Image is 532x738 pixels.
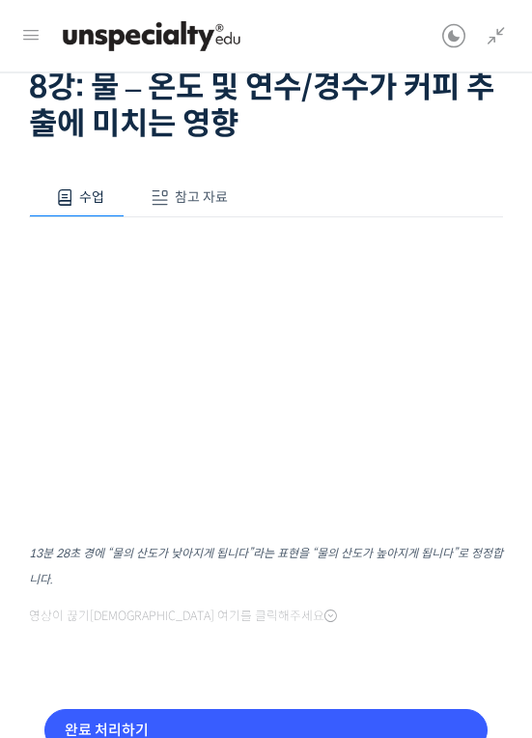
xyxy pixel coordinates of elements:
[61,607,72,622] span: 홈
[177,608,200,623] span: 대화
[79,189,104,207] span: 수업
[29,547,503,587] sup: 13분 28초 경에 “물의 산도가 낮아지게 됩니다”라는 표현을 “물의 산도가 높아지게 됩니다”로 정정합니다.
[29,70,503,144] h1: 8강: 물 – 온도 및 연수/경수가 커피 추출에 미치는 영향
[249,578,371,626] a: 설정
[298,607,322,622] span: 설정
[175,189,228,207] span: 참고 자료
[6,578,127,626] a: 홈
[29,610,337,625] span: 영상이 끊기[DEMOGRAPHIC_DATA] 여기를 클릭해주세요
[127,578,249,626] a: 대화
